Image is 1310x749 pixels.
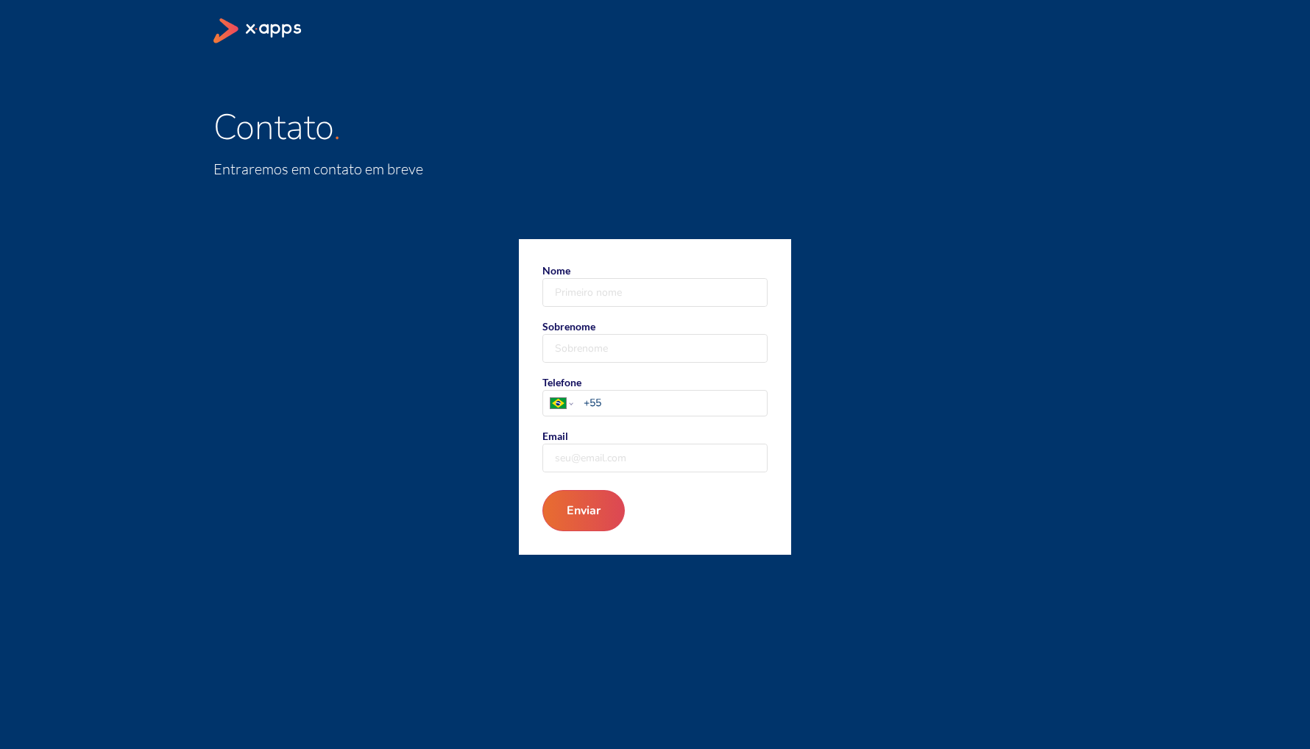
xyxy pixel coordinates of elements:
[543,335,767,362] input: Sobrenome
[584,395,767,411] input: TelefonePhone number country
[542,490,625,531] button: Enviar
[213,160,423,178] span: Entraremos em contato em breve
[542,428,768,472] label: Email
[542,319,768,363] label: Sobrenome
[543,279,767,306] input: Nome
[542,374,768,416] label: Telefone
[543,444,767,472] input: Email
[213,103,333,152] span: Contato
[542,263,768,307] label: Nome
